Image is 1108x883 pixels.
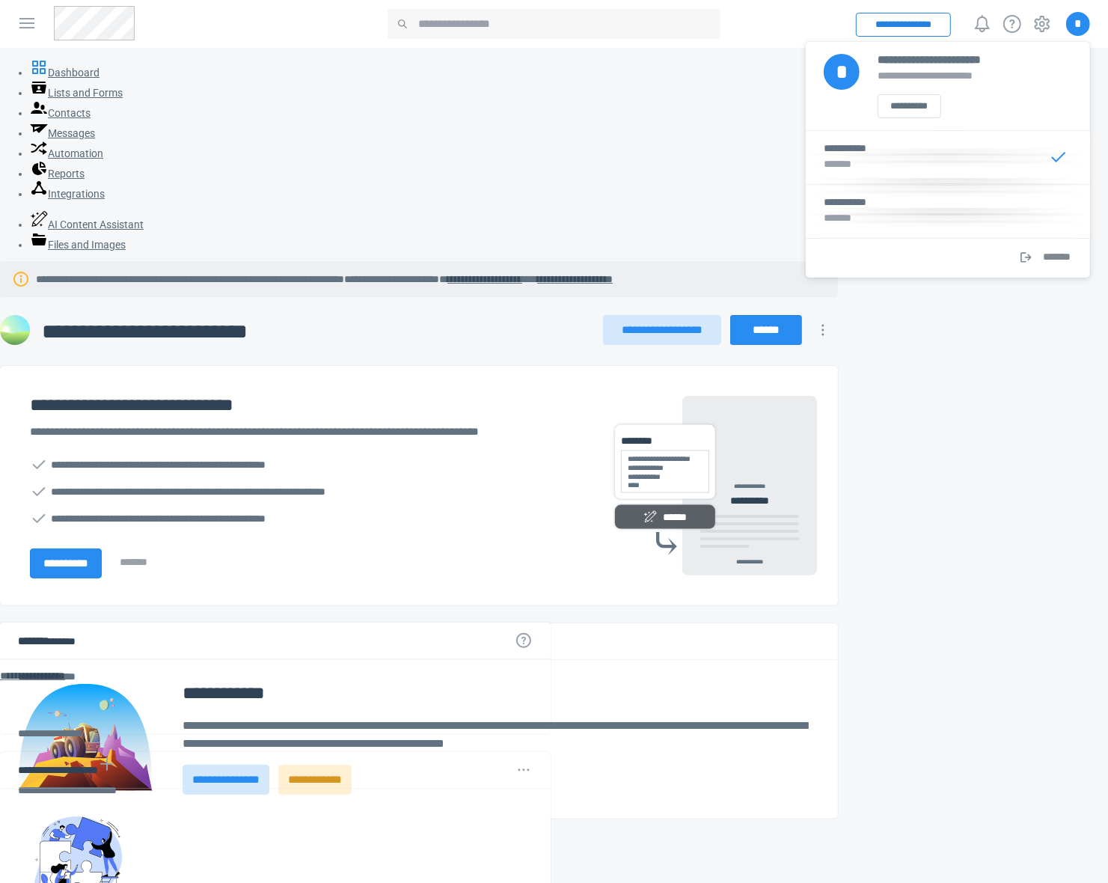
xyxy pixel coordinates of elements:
a: Contacts [30,107,91,119]
span: Files and Images [48,239,126,251]
a: Integrations [30,188,105,200]
a: Lists and Forms [30,87,123,99]
a: Reports [30,168,85,180]
span: Reports [48,168,85,180]
span: Messages [48,127,95,139]
span: Integrations [48,188,105,200]
a: Dashboard [30,67,100,79]
a: AI Content Assistant [30,219,144,230]
a: Automation [30,147,103,159]
a: Files and Images [30,239,126,251]
span: AI Content Assistant [48,219,144,230]
span: Contacts [48,107,91,119]
a: Messages [30,127,95,139]
span: Lists and Forms [48,87,123,99]
span: Automation [48,147,103,159]
span: Dashboard [48,67,100,79]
